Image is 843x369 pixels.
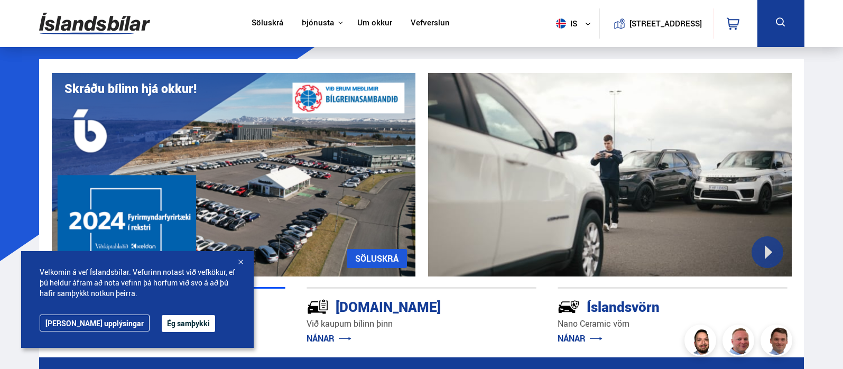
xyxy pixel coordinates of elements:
[552,8,599,39] button: is
[307,296,329,318] img: tr5P-W3DuiFaO7aO.svg
[252,18,283,29] a: Söluskrá
[40,267,235,299] span: Velkomin á vef Íslandsbílar. Vefurinn notast við vefkökur, ef þú heldur áfram að nota vefinn þá h...
[634,19,698,28] button: [STREET_ADDRESS]
[724,326,756,358] img: siFngHWaQ9KaOqBr.png
[64,81,197,96] h1: Skráðu bílinn hjá okkur!
[347,249,407,268] a: SÖLUSKRÁ
[558,296,580,318] img: -Svtn6bYgwAsiwNX.svg
[558,333,603,344] a: NÁNAR
[52,73,415,276] img: eKx6w-_Home_640_.png
[552,19,578,29] span: is
[558,318,788,330] p: Nano Ceramic vörn
[307,318,536,330] p: Við kaupum bílinn þinn
[605,8,708,39] a: [STREET_ADDRESS]
[307,297,499,315] div: [DOMAIN_NAME]
[558,297,750,315] div: Íslandsvörn
[40,315,150,331] a: [PERSON_NAME] upplýsingar
[762,326,794,358] img: FbJEzSuNWCJXmdc-.webp
[302,18,334,28] button: Þjónusta
[411,18,450,29] a: Vefverslun
[307,333,351,344] a: NÁNAR
[357,18,392,29] a: Um okkur
[39,6,150,41] img: G0Ugv5HjCgRt.svg
[686,326,718,358] img: nhp88E3Fdnt1Opn2.png
[556,19,566,29] img: svg+xml;base64,PHN2ZyB4bWxucz0iaHR0cDovL3d3dy53My5vcmcvMjAwMC9zdmciIHdpZHRoPSI1MTIiIGhlaWdodD0iNT...
[162,315,215,332] button: Ég samþykki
